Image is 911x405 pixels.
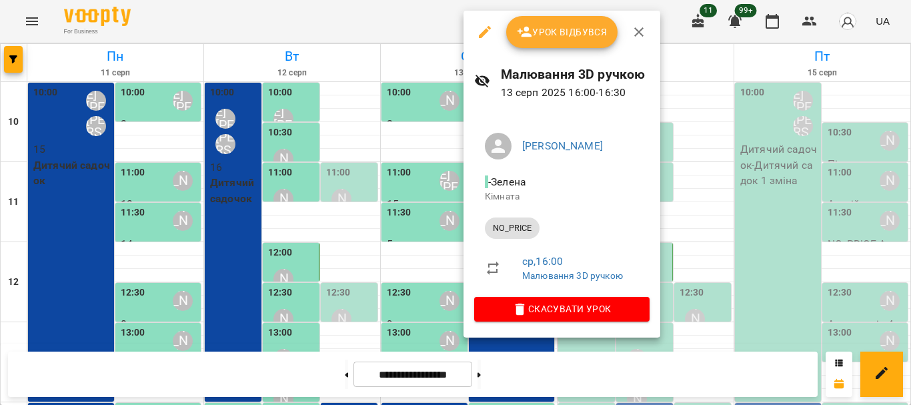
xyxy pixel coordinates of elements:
span: - Зелена [485,175,529,188]
p: Кімната [485,190,639,204]
span: NO_PRICE [485,222,540,234]
h6: Малювання 3D ручкою [501,64,650,85]
a: ср , 16:00 [522,255,563,268]
p: 13 серп 2025 16:00 - 16:30 [501,85,650,101]
span: Урок відбувся [517,24,608,40]
button: Скасувати Урок [474,297,650,321]
span: Скасувати Урок [485,301,639,317]
button: Урок відбувся [506,16,618,48]
a: Малювання 3D ручкою [522,270,623,281]
a: [PERSON_NAME] [522,139,603,152]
